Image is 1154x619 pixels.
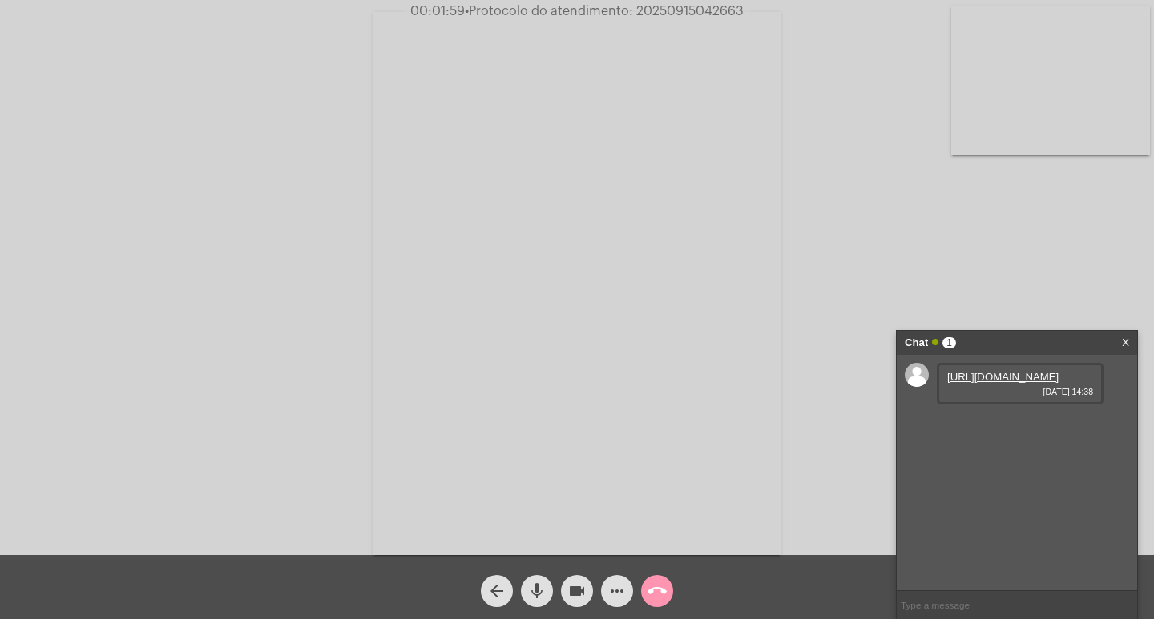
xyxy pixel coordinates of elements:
[527,581,547,601] mat-icon: mic
[465,5,744,18] span: Protocolo do atendimento: 20250915042663
[465,5,469,18] span: •
[947,387,1093,396] span: [DATE] 14:38
[932,339,938,345] span: Online
[648,581,667,601] mat-icon: call_end
[905,331,928,355] strong: Chat
[410,5,465,18] span: 00:01:59
[897,591,1137,619] input: Type a message
[1122,331,1129,355] a: X
[942,337,956,348] span: 1
[567,581,587,601] mat-icon: videocam
[947,371,1059,383] a: [URL][DOMAIN_NAME]
[487,581,506,601] mat-icon: arrow_back
[607,581,627,601] mat-icon: more_horiz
